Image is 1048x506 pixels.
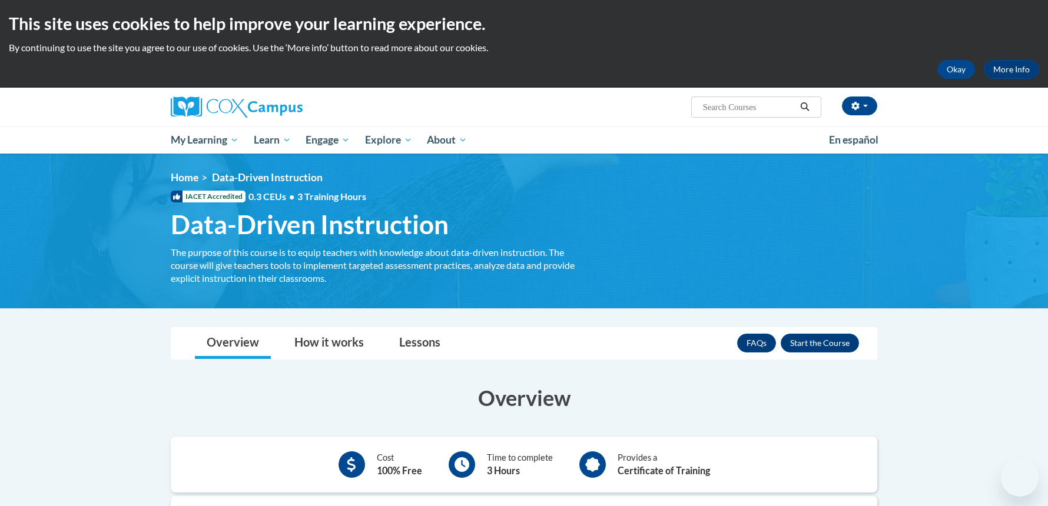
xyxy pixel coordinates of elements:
a: Engage [298,126,357,154]
button: Okay [937,60,975,79]
div: Provides a [618,451,710,478]
span: Data-Driven Instruction [171,209,449,240]
a: How it works [283,328,376,359]
button: Search [796,100,814,114]
span: 0.3 CEUs [248,190,366,203]
div: Main menu [153,126,895,154]
span: My Learning [171,133,238,147]
button: Enroll [781,334,859,352]
button: Account Settings [842,96,877,115]
h2: This site uses cookies to help improve your learning experience. [9,12,1039,35]
div: The purpose of this course is to equip teachers with knowledge about data-driven instruction. The... [171,246,577,285]
a: Cox Campus [171,96,394,118]
a: Learn [246,126,299,154]
p: By continuing to use the site you agree to our use of cookies. Use the ‘More info’ button to read... [9,41,1039,54]
a: Lessons [387,328,452,359]
div: Time to complete [487,451,553,478]
span: • [289,191,294,202]
a: About [420,126,475,154]
b: 100% Free [377,465,422,476]
span: Explore [365,133,412,147]
span: About [427,133,467,147]
div: Cost [377,451,422,478]
span: 3 Training Hours [297,191,366,202]
a: Overview [195,328,271,359]
a: Explore [357,126,420,154]
span: Data-Driven Instruction [212,171,323,184]
b: Certificate of Training [618,465,710,476]
a: Home [171,171,198,184]
b: 3 Hours [487,465,520,476]
a: FAQs [737,334,776,352]
h3: Overview [171,383,877,412]
input: Search Courses [702,100,796,114]
a: More Info [984,60,1039,79]
span: Engage [306,133,350,147]
iframe: Button to launch messaging window [1001,459,1039,497]
img: Cox Campus [171,96,303,118]
span: Learn [254,133,291,147]
span: En español [829,134,878,146]
a: My Learning [163,126,246,154]
a: En español [821,128,886,152]
span: IACET Accredited [171,191,246,202]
